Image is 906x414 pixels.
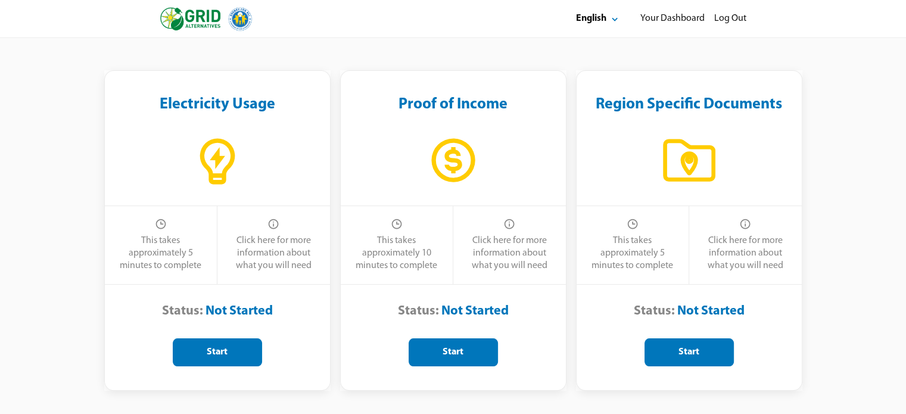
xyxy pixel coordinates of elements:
div: Start [183,346,252,359]
div: Not Started [206,304,273,319]
div: Your Dashboard [640,13,705,25]
div: Start [655,346,724,359]
div: Status: [162,304,206,319]
button: Start [645,338,734,366]
div: Proof of Income [398,95,508,115]
div: This takes approximately 5 minutes to complete [589,235,677,272]
div: This takes approximately 10 minutes to complete [353,235,441,272]
div: Not Started [441,304,509,319]
div: Log Out [714,13,746,25]
div: Status: [634,304,677,319]
div: Status: [398,304,441,319]
img: logo [160,7,252,31]
button: Start [173,338,262,366]
button: Start [409,338,498,366]
div: Click here for more information about what you will need [465,235,554,272]
div: Region Specific Documents [596,95,782,115]
div: English [576,13,606,25]
div: Click here for more information about what you will need [701,235,790,272]
div: Click here for more information about what you will need [229,235,318,272]
div: Start [419,346,488,359]
div: This takes approximately 5 minutes to complete [117,235,205,272]
div: Electricity Usage [160,95,275,115]
button: Select [566,5,631,33]
div: Not Started [677,304,745,319]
